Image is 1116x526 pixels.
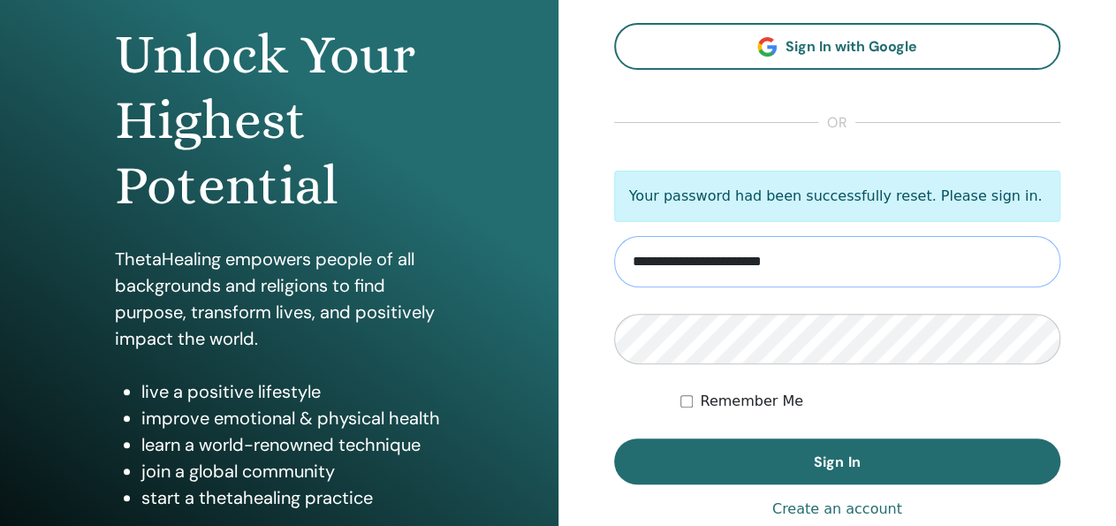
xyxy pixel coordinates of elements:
li: start a thetahealing practice [141,484,443,511]
span: or [818,112,855,133]
button: Sign In [614,438,1061,484]
p: Your password had been successfully reset. Please sign in. [614,171,1061,222]
a: Create an account [772,499,902,520]
h1: Unlock Your Highest Potential [115,22,443,219]
p: ThetaHealing empowers people of all backgrounds and religions to find purpose, transform lives, a... [115,246,443,352]
span: Sign In with Google [786,37,917,56]
li: join a global community [141,458,443,484]
li: improve emotional & physical health [141,405,443,431]
li: learn a world-renowned technique [141,431,443,458]
span: Sign In [814,453,860,471]
li: live a positive lifestyle [141,378,443,405]
a: Sign In with Google [614,23,1061,70]
div: Keep me authenticated indefinitely or until I manually logout [680,391,1060,412]
label: Remember Me [700,391,803,412]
